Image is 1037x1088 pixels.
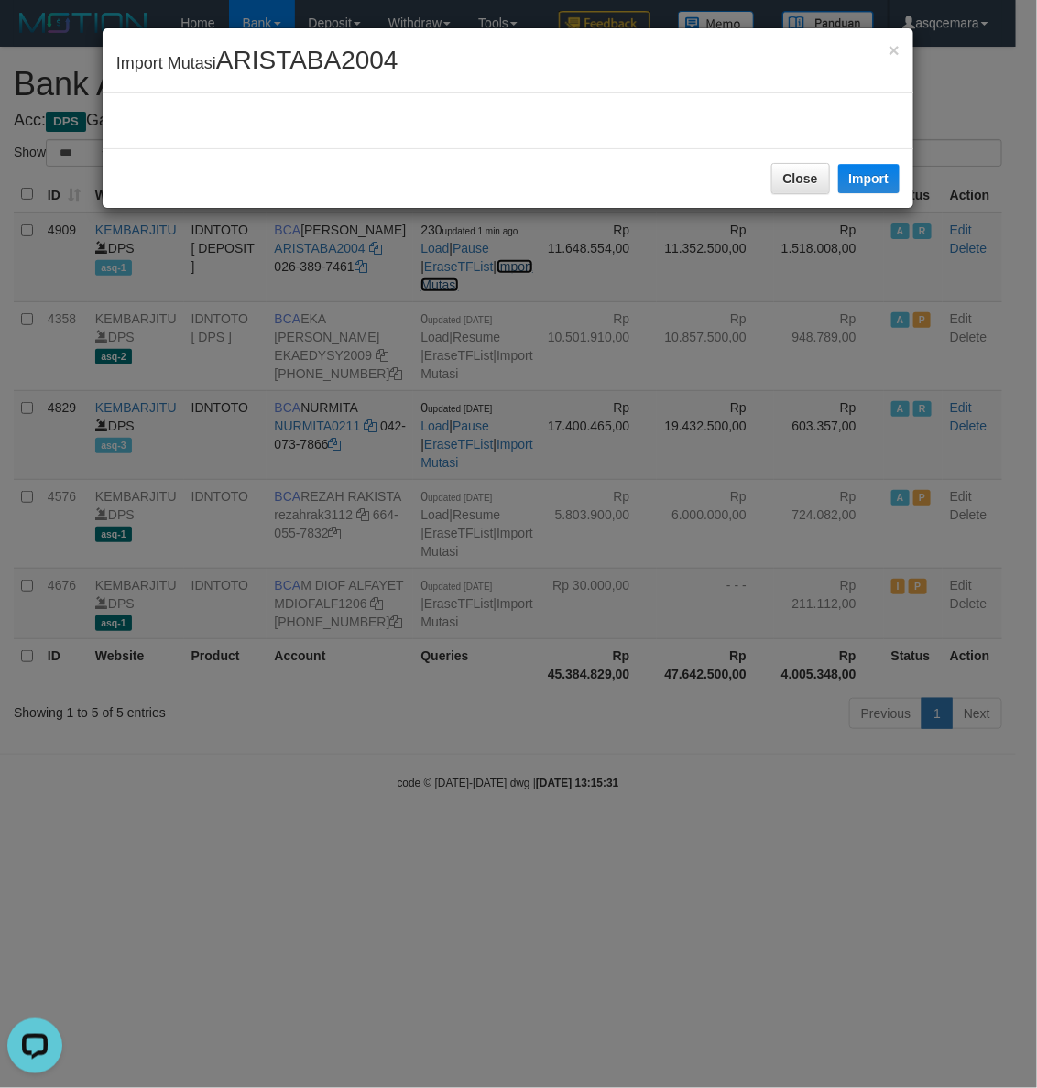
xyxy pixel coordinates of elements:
button: Open LiveChat chat widget [7,7,62,62]
button: Close [889,40,900,60]
button: Import [838,164,901,193]
span: Import Mutasi [116,54,398,72]
span: ARISTABA2004 [216,46,398,74]
button: Close [771,163,830,194]
span: × [889,39,900,60]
